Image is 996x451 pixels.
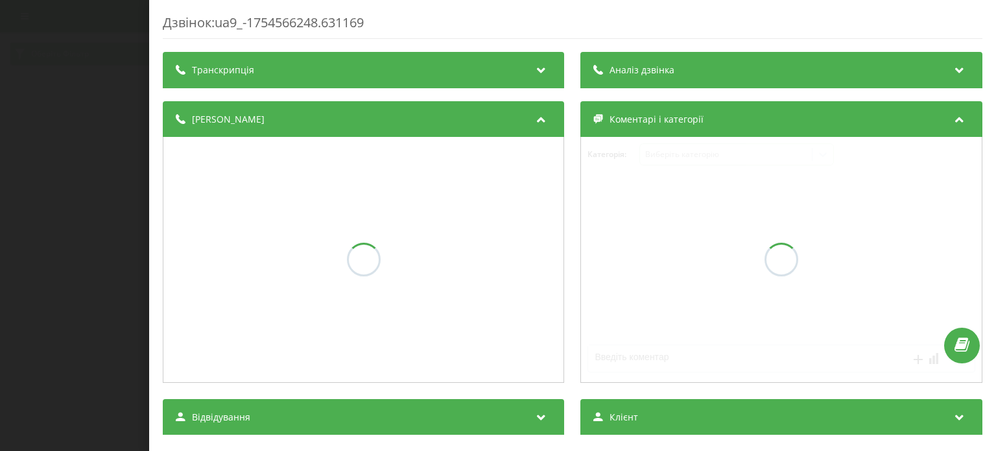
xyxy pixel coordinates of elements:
[610,113,704,126] span: Коментарі і категорії
[192,64,254,77] span: Транскрипція
[192,411,250,424] span: Відвідування
[163,14,982,39] div: Дзвінок : ua9_-1754566248.631169
[192,113,265,126] span: [PERSON_NAME]
[610,411,639,424] span: Клієнт
[610,64,675,77] span: Аналіз дзвінка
